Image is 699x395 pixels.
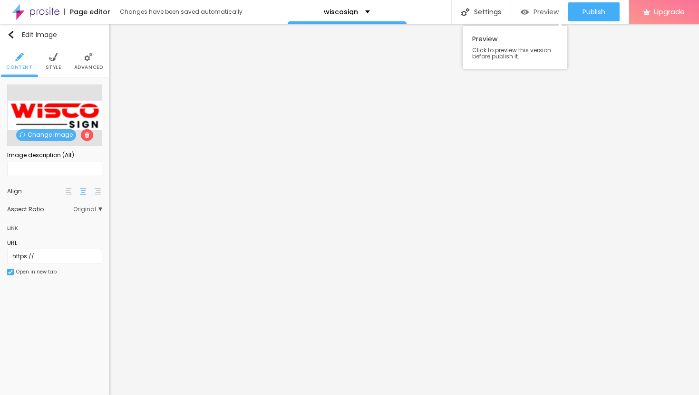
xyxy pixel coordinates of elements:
[654,8,685,16] span: Upgrade
[582,8,605,16] span: Publish
[73,207,102,212] span: Original
[15,53,24,61] img: Icone
[7,223,18,233] div: Link
[534,8,559,16] span: Preview
[66,188,72,195] img: paragraph-left-align.svg
[64,9,110,15] div: Page editor
[16,129,76,141] span: Change image
[472,47,558,59] span: Click to preview this version before publish it.
[463,26,567,69] div: Preview
[7,31,57,38] div: Edit Image
[7,217,102,234] div: Link
[511,2,568,21] button: Preview
[16,270,57,274] div: Open in new tab
[568,2,620,21] button: Publish
[46,65,61,70] span: Style
[7,151,102,160] div: Image description (Alt)
[74,65,103,70] span: Advanced
[324,9,358,15] p: wiscosign
[19,132,25,138] img: Icone
[109,24,699,395] iframe: Editor
[7,188,64,194] div: Align
[94,188,101,195] img: paragraph-right-align.svg
[6,65,32,70] span: Content
[7,207,73,212] div: Aspect Ratio
[84,132,90,138] img: Icone
[84,53,93,61] img: Icone
[80,188,87,195] img: paragraph-center-align.svg
[461,8,469,16] img: Icone
[7,239,102,247] div: URL
[8,270,13,274] img: Icone
[120,9,243,15] div: Changes have been saved automatically
[7,31,15,38] img: Icone
[521,8,529,16] img: view-1.svg
[49,53,58,61] img: Icone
